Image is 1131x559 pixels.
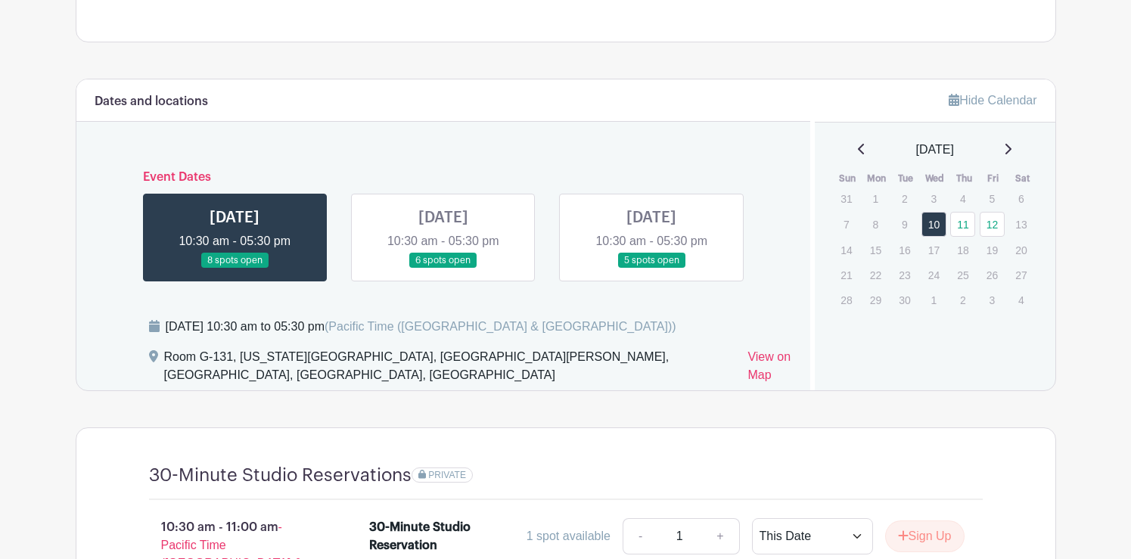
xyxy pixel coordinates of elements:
[95,95,208,109] h6: Dates and locations
[834,187,859,210] p: 31
[892,263,917,287] p: 23
[428,470,466,480] span: PRIVATE
[1008,263,1033,287] p: 27
[623,518,657,554] a: -
[1008,171,1037,186] th: Sat
[950,187,975,210] p: 4
[369,518,500,554] div: 30-Minute Studio Reservation
[834,288,859,312] p: 28
[892,187,917,210] p: 2
[747,348,792,390] a: View on Map
[921,288,946,312] p: 1
[950,238,975,262] p: 18
[950,288,975,312] p: 2
[892,288,917,312] p: 30
[892,238,917,262] p: 16
[527,527,611,545] div: 1 spot available
[1008,187,1033,210] p: 6
[862,171,892,186] th: Mon
[863,263,888,287] p: 22
[980,263,1005,287] p: 26
[863,187,888,210] p: 1
[921,171,950,186] th: Wed
[863,213,888,236] p: 8
[701,518,739,554] a: +
[164,348,736,390] div: Room G-131, [US_STATE][GEOGRAPHIC_DATA], [GEOGRAPHIC_DATA][PERSON_NAME], [GEOGRAPHIC_DATA], [GEOG...
[949,171,979,186] th: Thu
[980,187,1005,210] p: 5
[1008,288,1033,312] p: 4
[949,94,1036,107] a: Hide Calendar
[885,520,965,552] button: Sign Up
[950,263,975,287] p: 25
[921,187,946,210] p: 3
[921,238,946,262] p: 17
[863,288,888,312] p: 29
[834,263,859,287] p: 21
[149,464,412,486] h4: 30-Minute Studio Reservations
[921,212,946,237] a: 10
[1008,238,1033,262] p: 20
[131,170,757,185] h6: Event Dates
[891,171,921,186] th: Tue
[834,213,859,236] p: 7
[892,213,917,236] p: 9
[980,288,1005,312] p: 3
[916,141,954,159] span: [DATE]
[833,171,862,186] th: Sun
[980,212,1005,237] a: 12
[980,238,1005,262] p: 19
[863,238,888,262] p: 15
[166,318,676,336] div: [DATE] 10:30 am to 05:30 pm
[834,238,859,262] p: 14
[325,320,676,333] span: (Pacific Time ([GEOGRAPHIC_DATA] & [GEOGRAPHIC_DATA]))
[979,171,1008,186] th: Fri
[921,263,946,287] p: 24
[1008,213,1033,236] p: 13
[950,212,975,237] a: 11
